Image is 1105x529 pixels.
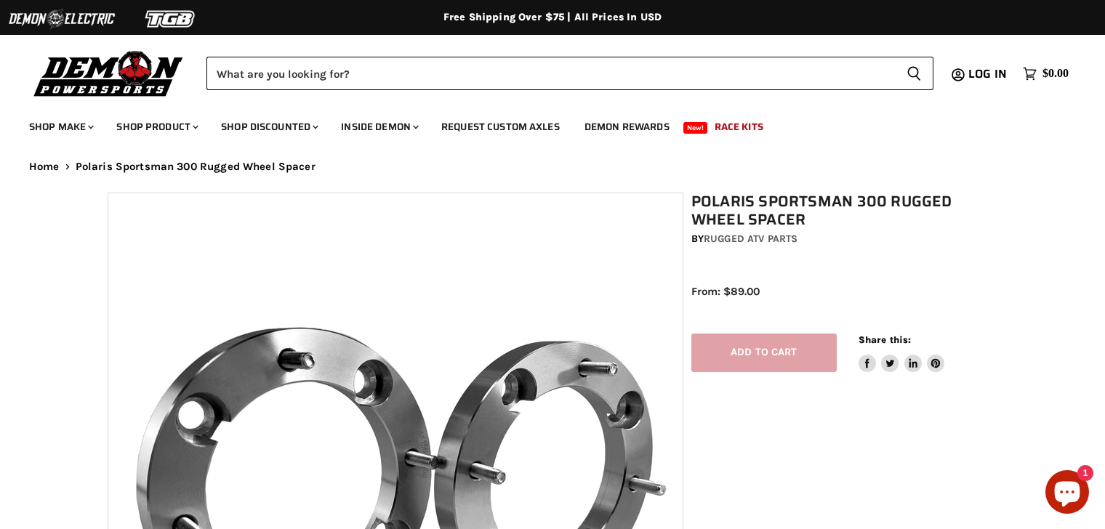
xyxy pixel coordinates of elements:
a: Inside Demon [330,112,427,142]
span: Log in [968,65,1007,83]
span: Polaris Sportsman 300 Rugged Wheel Spacer [76,161,316,173]
aside: Share this: [859,334,945,372]
div: by [691,231,1005,247]
a: Demon Rewards [574,112,680,142]
input: Search [206,57,895,90]
span: New! [683,122,708,134]
a: $0.00 [1016,63,1076,84]
a: Home [29,161,60,173]
span: Share this: [859,334,911,345]
span: From: $89.00 [691,285,760,298]
span: $0.00 [1042,67,1069,81]
form: Product [206,57,933,90]
img: Demon Powersports [29,47,188,99]
img: Demon Electric Logo 2 [7,5,116,33]
a: Log in [962,68,1016,81]
a: Shop Discounted [210,112,327,142]
a: Rugged ATV Parts [704,233,797,245]
a: Shop Product [105,112,207,142]
a: Race Kits [704,112,774,142]
button: Search [895,57,933,90]
a: Request Custom Axles [430,112,571,142]
ul: Main menu [18,106,1065,142]
a: Shop Make [18,112,103,142]
img: TGB Logo 2 [116,5,225,33]
inbox-online-store-chat: Shopify online store chat [1041,470,1093,517]
h1: Polaris Sportsman 300 Rugged Wheel Spacer [691,193,1005,229]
